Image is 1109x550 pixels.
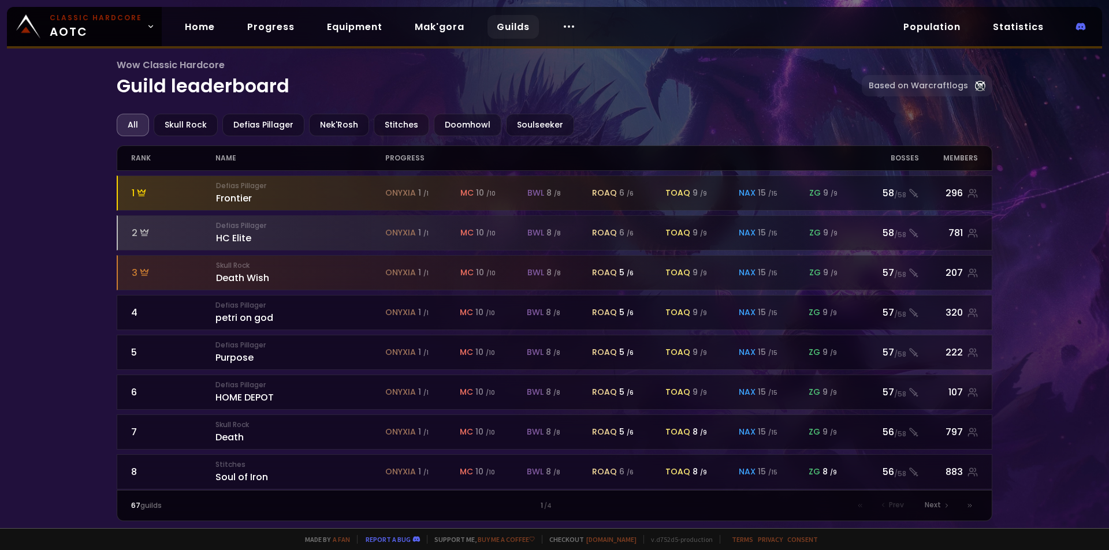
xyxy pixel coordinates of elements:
[830,428,837,437] small: / 9
[758,535,783,544] a: Privacy
[418,346,429,358] div: 1
[919,265,978,280] div: 207
[693,306,707,319] div: 9
[546,227,561,239] div: 8
[894,190,906,200] small: / 58
[919,345,978,360] div: 222
[423,229,429,238] small: / 1
[665,466,690,478] span: toaq
[919,146,978,170] div: members
[318,15,392,39] a: Equipment
[700,309,707,317] small: / 9
[619,346,634,358] div: 5
[460,267,474,279] span: mc
[739,267,756,279] span: nax
[627,269,634,278] small: / 6
[823,346,837,358] div: 9
[693,426,707,438] div: 8
[476,227,496,239] div: 10
[554,229,561,238] small: / 8
[700,428,707,437] small: / 9
[627,388,634,397] small: / 6
[117,114,149,136] div: All
[486,309,495,317] small: / 10
[527,306,544,319] span: bwl
[739,306,756,319] span: nax
[154,114,218,136] div: Skull Rock
[665,386,690,398] span: toaq
[823,386,837,398] div: 9
[475,346,495,358] div: 10
[460,227,474,239] span: mc
[460,187,474,199] span: mc
[739,386,756,398] span: nax
[506,114,574,136] div: Soulseeker
[758,346,777,358] div: 15
[527,187,544,199] span: bwl
[460,466,473,478] span: mc
[862,75,992,96] a: Based on Warcraftlogs
[831,229,838,238] small: / 9
[831,269,838,278] small: / 9
[131,385,216,399] div: 6
[215,380,385,390] small: Defias Pillager
[768,309,777,317] small: / 15
[665,346,690,358] span: toaq
[851,146,918,170] div: Bosses
[405,15,474,39] a: Mak'gora
[366,535,411,544] a: Report a bug
[546,426,560,438] div: 8
[527,426,544,438] span: bwl
[527,386,544,398] span: bwl
[7,7,162,46] a: Classic HardcoreAOTC
[385,227,416,239] span: onyxia
[894,309,906,320] small: / 58
[475,466,495,478] div: 10
[627,229,634,238] small: / 6
[131,465,216,479] div: 8
[889,500,904,510] span: Prev
[823,466,837,478] div: 8
[739,466,756,478] span: nax
[132,186,217,200] div: 1
[739,187,756,199] span: nax
[478,535,535,544] a: Buy me a coffee
[215,340,385,350] small: Defias Pillager
[385,306,416,319] span: onyxia
[851,385,918,399] div: 57
[894,429,906,439] small: / 58
[117,454,993,489] a: 8StitchesSoul of Irononyxia 1 /1mc 10 /10bwl 8 /8roaq 6 /6toaq 8 /9nax 15 /15zg 8 /956/58883
[486,428,495,437] small: / 10
[423,309,429,317] small: / 1
[809,466,820,478] span: zg
[374,114,429,136] div: Stitches
[553,428,560,437] small: / 8
[215,420,385,430] small: Skull Rock
[385,187,416,199] span: onyxia
[385,466,416,478] span: onyxia
[427,535,535,544] span: Support me,
[919,305,978,320] div: 320
[176,15,224,39] a: Home
[665,227,690,239] span: toaq
[475,386,495,398] div: 10
[215,459,385,484] div: Soul of Iron
[423,388,429,397] small: / 1
[830,388,837,397] small: / 9
[216,220,385,245] div: HC Elite
[809,187,821,199] span: zg
[809,426,820,438] span: zg
[460,426,473,438] span: mc
[527,466,544,478] span: bwl
[739,426,756,438] span: nax
[592,426,617,438] span: roaq
[787,535,818,544] a: Consent
[758,306,777,319] div: 15
[117,255,993,290] a: 3Skull RockDeath Wishonyxia 1 /1mc 10 /10bwl 8 /8roaq 5 /6toaq 9 /9nax 15 /15zg 9 /957/58207
[486,388,495,397] small: / 10
[215,380,385,405] div: HOME DEPOT
[700,388,707,397] small: / 9
[894,15,970,39] a: Population
[823,426,837,438] div: 9
[592,346,617,358] span: roaq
